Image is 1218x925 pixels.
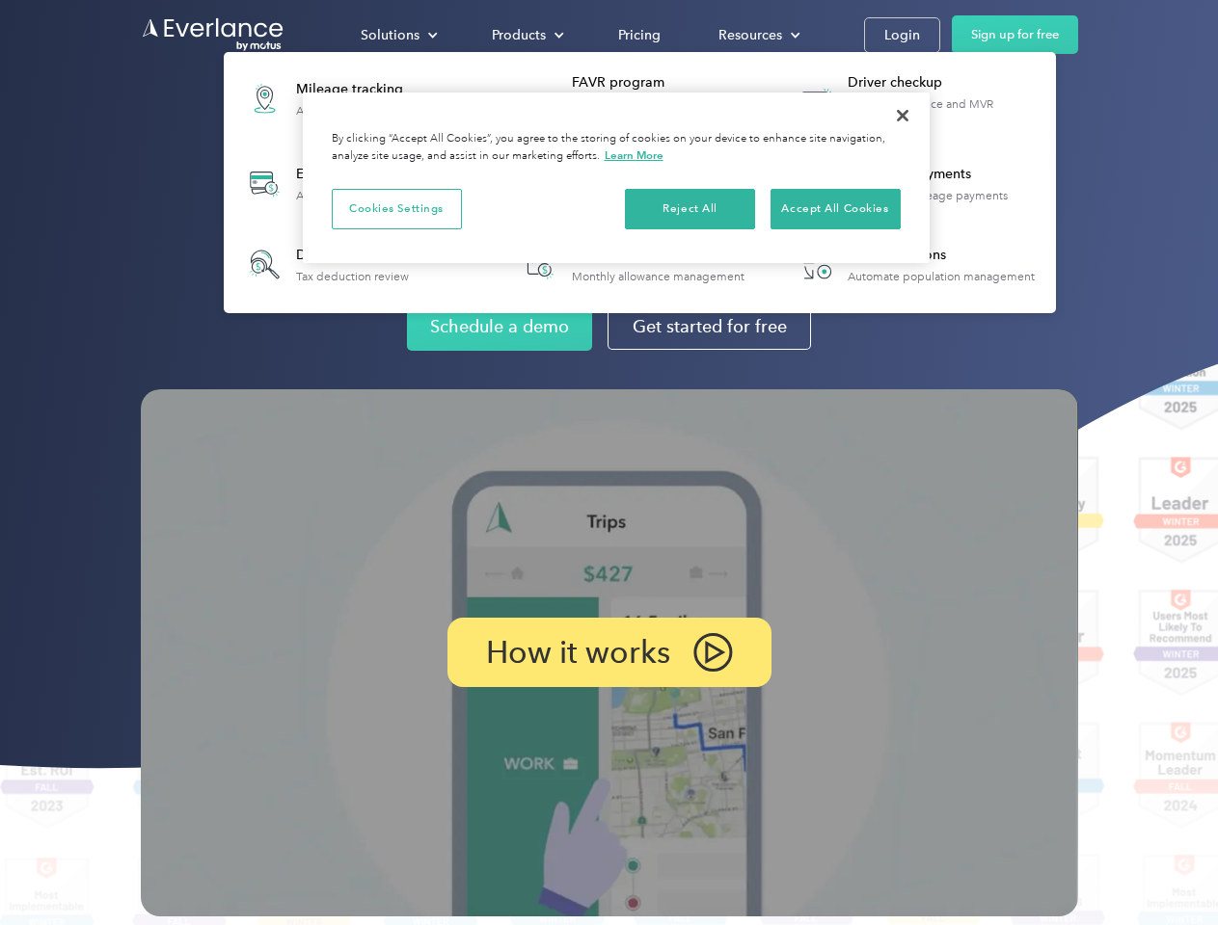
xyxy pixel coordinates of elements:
div: Automatic mileage logs [296,104,421,118]
a: Accountable planMonthly allowance management [509,233,754,296]
div: Login [884,23,920,47]
div: Deduction finder [296,246,409,265]
div: Automate population management [848,270,1035,283]
nav: Products [224,52,1056,313]
a: More information about your privacy, opens in a new tab [605,148,663,162]
a: Deduction finderTax deduction review [233,233,419,296]
div: Driver checkup [848,73,1045,92]
a: Sign up for free [952,15,1078,54]
button: Cookies Settings [332,189,462,229]
a: Mileage trackingAutomatic mileage logs [233,64,431,134]
div: Products [492,23,546,47]
div: Tax deduction review [296,270,409,283]
div: Products [473,18,580,52]
a: FAVR programFixed & Variable Rate reimbursement design & management [509,64,771,134]
div: HR Integrations [848,246,1035,265]
div: Cookie banner [303,92,930,263]
div: Automatic transaction logs [296,189,435,202]
a: Login [864,17,940,53]
div: Expense tracking [296,165,435,184]
button: Reject All [625,189,755,229]
p: How it works [486,641,670,664]
div: License, insurance and MVR verification [848,97,1045,124]
div: Resources [699,18,816,52]
div: Mileage tracking [296,80,421,99]
input: Submit [142,115,239,155]
div: Privacy [303,92,930,263]
a: Go to homepage [141,16,285,53]
div: Solutions [341,18,453,52]
div: Monthly allowance management [572,270,744,283]
div: Resources [718,23,782,47]
a: Get started for free [608,304,811,350]
a: HR IntegrationsAutomate population management [785,233,1044,296]
a: Driver checkupLicense, insurance and MVR verification [785,64,1046,134]
a: Schedule a demo [407,303,592,351]
button: Accept All Cookies [771,189,901,229]
a: Expense trackingAutomatic transaction logs [233,148,445,219]
a: Pricing [599,18,680,52]
div: Solutions [361,23,420,47]
button: Close [881,94,924,137]
div: By clicking “Accept All Cookies”, you agree to the storing of cookies on your device to enhance s... [332,131,901,165]
div: FAVR program [572,73,770,92]
div: Pricing [618,23,661,47]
